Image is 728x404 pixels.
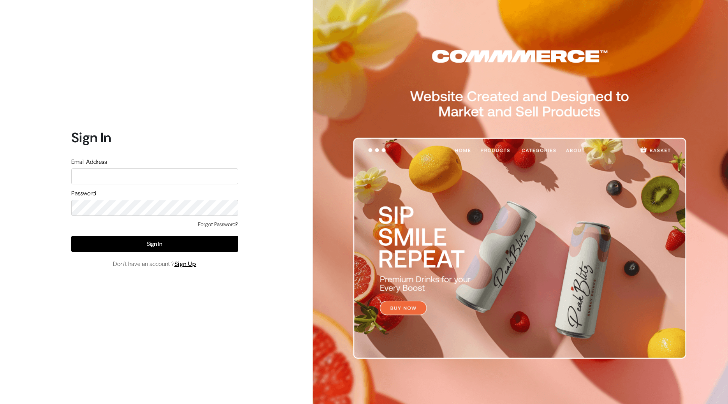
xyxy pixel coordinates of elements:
[71,129,238,146] h1: Sign In
[71,157,107,167] label: Email Address
[198,220,238,228] a: Forgot Password?
[113,259,196,269] span: Don’t have an account ?
[174,260,196,268] a: Sign Up
[71,189,96,198] label: Password
[71,236,238,252] button: Sign In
